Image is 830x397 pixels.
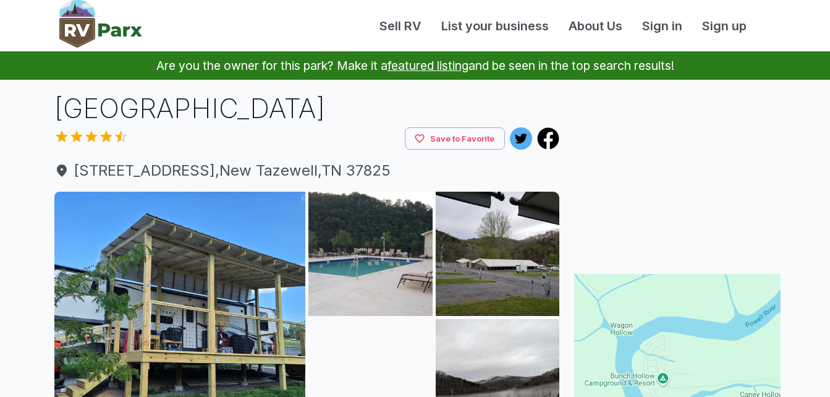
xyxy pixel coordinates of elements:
h1: [GEOGRAPHIC_DATA] [54,90,560,127]
iframe: Advertisement [574,90,781,244]
a: Sign up [692,17,756,35]
a: Sell RV [370,17,431,35]
button: Save to Favorite [405,127,505,150]
p: Are you the owner for this park? Make it a and be seen in the top search results! [15,51,815,80]
a: About Us [559,17,632,35]
span: [STREET_ADDRESS] , New Tazewell , TN 37825 [54,160,560,182]
a: featured listing [387,58,468,73]
a: List your business [431,17,559,35]
a: Sign in [632,17,692,35]
img: AAcXr8rjilWg7LIBpoNOl5veSs42d0bHmO7NTspbf61SXGHZdYw3-7qxxUQhSUe9JoPQpkxfVVSm8Up9D0qwtmMJWWOo4w-7X... [308,192,433,316]
img: AAcXr8poUDL8F2-qAhJ0C6ORtDTPIEl2jNybfq0zhPG3dcDM99Ss__Lsmc64L5Vkyfkt0LHS5OvkWw4IlbVS1e0sFXkniVIdA... [436,192,560,316]
a: [STREET_ADDRESS],New Tazewell,TN 37825 [54,160,560,182]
